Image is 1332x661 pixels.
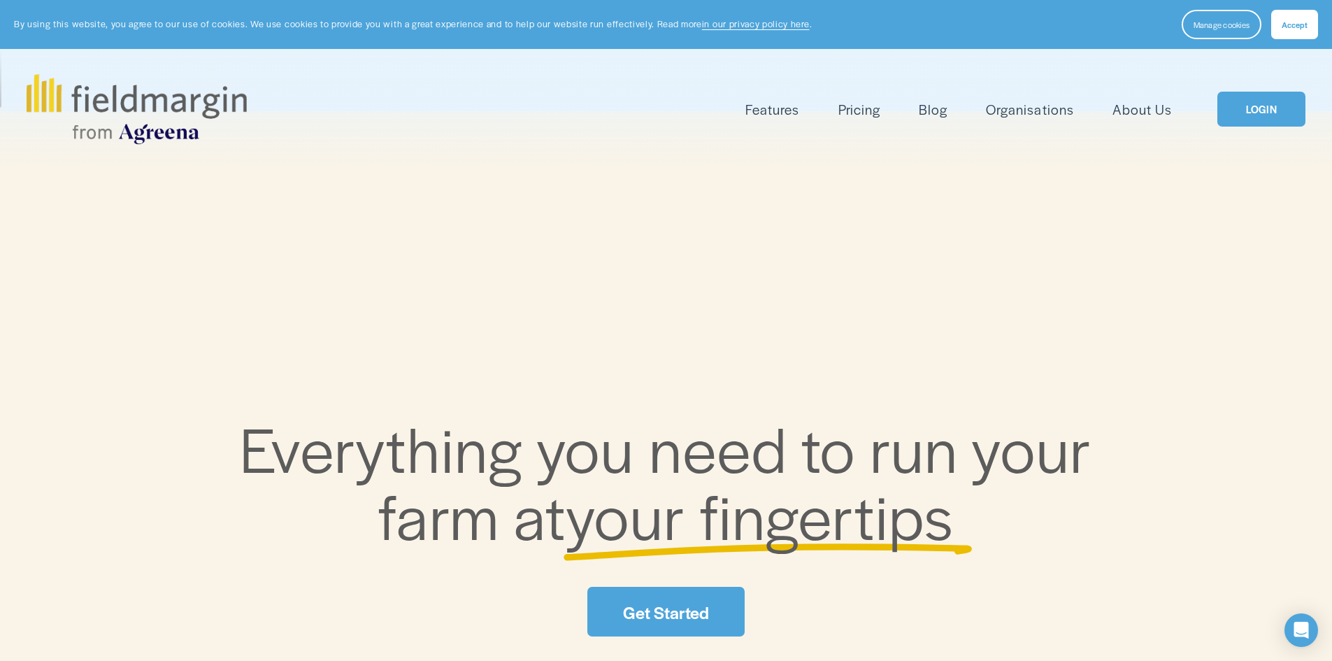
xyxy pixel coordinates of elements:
[745,99,799,120] span: Features
[587,587,744,637] a: Get Started
[1182,10,1261,39] button: Manage cookies
[1284,613,1318,647] div: Open Intercom Messenger
[27,74,246,144] img: fieldmargin.com
[986,98,1073,121] a: Organisations
[240,404,1106,558] span: Everything you need to run your farm at
[1194,19,1249,30] span: Manage cookies
[1271,10,1318,39] button: Accept
[1282,19,1308,30] span: Accept
[1217,92,1305,127] a: LOGIN
[1112,98,1172,121] a: About Us
[14,17,812,31] p: By using this website, you agree to our use of cookies. We use cookies to provide you with a grea...
[838,98,880,121] a: Pricing
[745,98,799,121] a: folder dropdown
[702,17,810,30] a: in our privacy policy here
[566,471,954,558] span: your fingertips
[919,98,947,121] a: Blog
